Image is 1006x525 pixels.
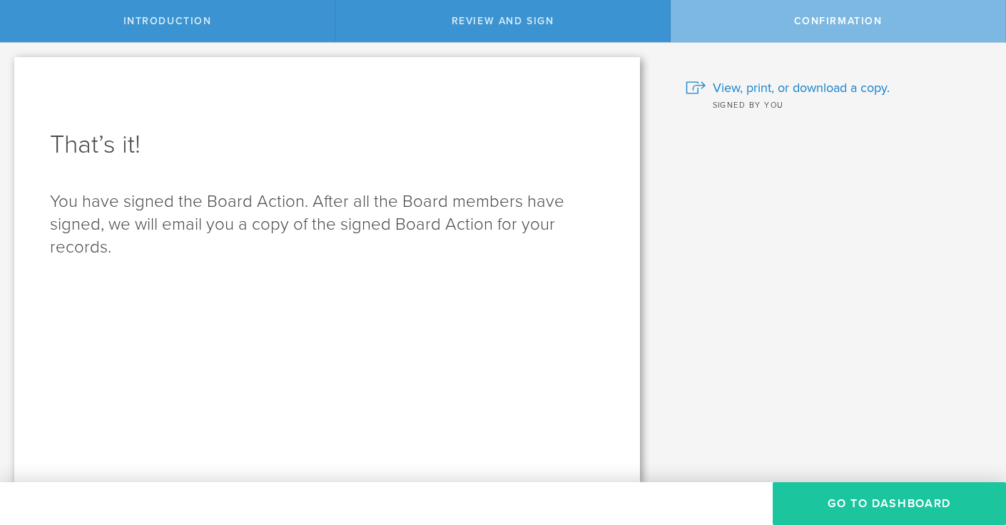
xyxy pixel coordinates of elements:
span: Review and Sign [452,15,554,27]
h1: That’s it! [50,128,604,162]
span: Confirmation [794,15,883,27]
span: Introduction [123,15,212,27]
span: View, print, or download a copy. [713,78,890,97]
button: Go to Dashboard [773,482,1006,525]
p: You have signed the Board Action. After all the Board members have signed, we will email you a co... [50,190,604,259]
div: Signed by you [686,97,985,111]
